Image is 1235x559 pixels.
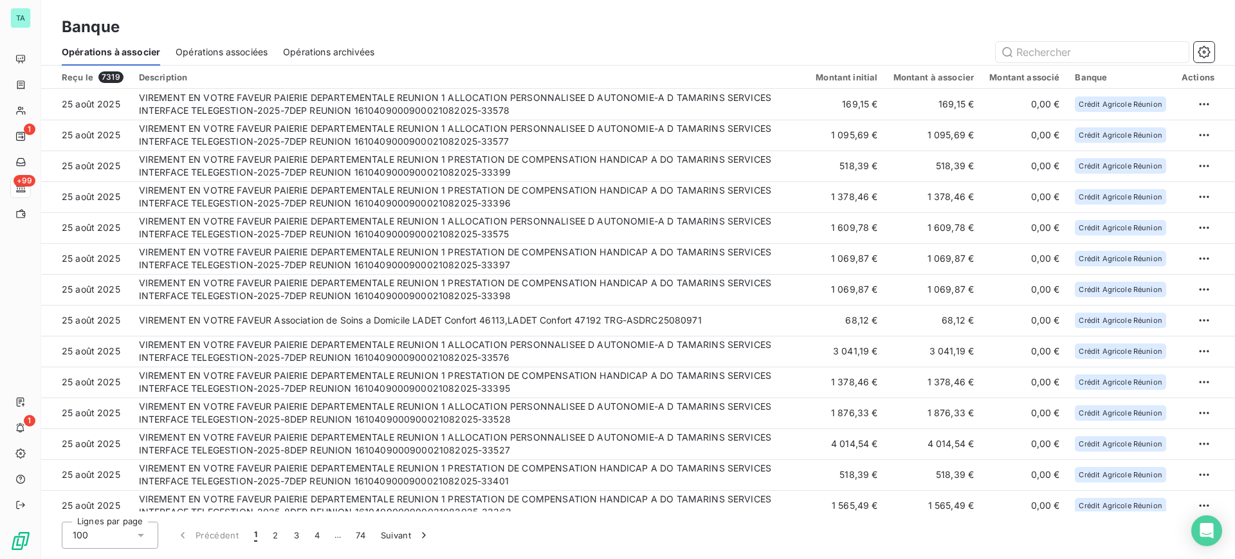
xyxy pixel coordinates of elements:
td: 518,39 € [808,151,885,181]
td: 0,00 € [982,89,1067,120]
td: 0,00 € [982,490,1067,521]
span: 1 [24,124,35,135]
button: 3 [286,522,307,549]
span: Crédit Agricole Réunion [1079,471,1162,479]
td: VIREMENT EN VOTRE FAVEUR Association de Soins a Domicile LADET Confort 46113,LADET Confort 47192 ... [131,305,809,336]
div: Montant initial [816,72,877,82]
td: 0,00 € [982,151,1067,181]
td: VIREMENT EN VOTRE FAVEUR PAIERIE DEPARTEMENTALE REUNION 1 ALLOCATION PERSONNALISEE D AUTONOMIE-A ... [131,89,809,120]
div: Montant à associer [893,72,974,82]
td: 25 août 2025 [41,243,131,274]
td: 68,12 € [808,305,885,336]
button: 74 [348,522,373,549]
td: 0,00 € [982,398,1067,428]
div: Actions [1182,72,1214,82]
td: 0,00 € [982,181,1067,212]
div: Open Intercom Messenger [1191,515,1222,546]
td: VIREMENT EN VOTRE FAVEUR PAIERIE DEPARTEMENTALE REUNION 1 ALLOCATION PERSONNALISEE D AUTONOMIE-A ... [131,120,809,151]
span: Crédit Agricole Réunion [1079,162,1162,170]
td: 4 014,54 € [886,428,982,459]
td: 0,00 € [982,120,1067,151]
td: VIREMENT EN VOTRE FAVEUR PAIERIE DEPARTEMENTALE REUNION 1 PRESTATION DE COMPENSATION HANDICAP A D... [131,490,809,521]
td: 4 014,54 € [808,428,885,459]
span: Opérations associées [176,46,268,59]
button: Suivant [373,522,438,549]
td: 0,00 € [982,274,1067,305]
span: Opérations archivées [283,46,374,59]
div: TA [10,8,31,28]
td: 68,12 € [886,305,982,336]
td: 0,00 € [982,336,1067,367]
td: VIREMENT EN VOTRE FAVEUR PAIERIE DEPARTEMENTALE REUNION 1 ALLOCATION PERSONNALISEE D AUTONOMIE-A ... [131,398,809,428]
td: 1 609,78 € [886,212,982,243]
td: 518,39 € [886,459,982,490]
td: VIREMENT EN VOTRE FAVEUR PAIERIE DEPARTEMENTALE REUNION 1 PRESTATION DE COMPENSATION HANDICAP A D... [131,459,809,490]
td: 1 378,46 € [886,181,982,212]
div: Montant associé [989,72,1059,82]
td: 25 août 2025 [41,490,131,521]
td: 1 609,78 € [808,212,885,243]
td: 1 095,69 € [886,120,982,151]
td: 1 378,46 € [808,367,885,398]
td: 25 août 2025 [41,151,131,181]
span: Crédit Agricole Réunion [1079,100,1162,108]
span: Crédit Agricole Réunion [1079,286,1162,293]
a: 1 [10,126,30,147]
td: VIREMENT EN VOTRE FAVEUR PAIERIE DEPARTEMENTALE REUNION 1 PRESTATION DE COMPENSATION HANDICAP A D... [131,243,809,274]
td: 1 876,33 € [886,398,982,428]
td: VIREMENT EN VOTRE FAVEUR PAIERIE DEPARTEMENTALE REUNION 1 PRESTATION DE COMPENSATION HANDICAP A D... [131,181,809,212]
span: … [327,525,348,545]
span: Opérations à associer [62,46,160,59]
td: 25 août 2025 [41,305,131,336]
td: 169,15 € [886,89,982,120]
div: Banque [1075,72,1166,82]
span: Crédit Agricole Réunion [1079,224,1162,232]
div: Reçu le [62,71,123,83]
td: 25 août 2025 [41,428,131,459]
td: 25 août 2025 [41,212,131,243]
td: 25 août 2025 [41,120,131,151]
td: VIREMENT EN VOTRE FAVEUR PAIERIE DEPARTEMENTALE REUNION 1 ALLOCATION PERSONNALISEE D AUTONOMIE-A ... [131,212,809,243]
td: 1 069,87 € [886,274,982,305]
td: 0,00 € [982,459,1067,490]
span: +99 [14,175,35,187]
td: 25 août 2025 [41,398,131,428]
a: +99 [10,178,30,198]
div: Description [139,72,801,82]
td: 1 378,46 € [808,181,885,212]
span: 7319 [98,71,123,83]
span: Crédit Agricole Réunion [1079,378,1162,386]
span: Crédit Agricole Réunion [1079,502,1162,509]
td: 25 août 2025 [41,336,131,367]
span: Crédit Agricole Réunion [1079,440,1162,448]
span: Crédit Agricole Réunion [1079,131,1162,139]
button: Précédent [169,522,246,549]
td: 169,15 € [808,89,885,120]
span: Crédit Agricole Réunion [1079,409,1162,417]
td: VIREMENT EN VOTRE FAVEUR PAIERIE DEPARTEMENTALE REUNION 1 ALLOCATION PERSONNALISEE D AUTONOMIE-A ... [131,336,809,367]
span: Crédit Agricole Réunion [1079,193,1162,201]
td: 0,00 € [982,305,1067,336]
td: 25 août 2025 [41,89,131,120]
td: 1 069,87 € [808,274,885,305]
button: 2 [265,522,286,549]
td: 1 876,33 € [808,398,885,428]
span: 100 [73,529,88,542]
td: 0,00 € [982,428,1067,459]
td: VIREMENT EN VOTRE FAVEUR PAIERIE DEPARTEMENTALE REUNION 1 PRESTATION DE COMPENSATION HANDICAP A D... [131,367,809,398]
h3: Banque [62,15,120,39]
input: Rechercher [996,42,1189,62]
td: 1 069,87 € [886,243,982,274]
td: 0,00 € [982,243,1067,274]
td: 0,00 € [982,212,1067,243]
td: 25 août 2025 [41,274,131,305]
td: 0,00 € [982,367,1067,398]
td: 518,39 € [808,459,885,490]
td: 1 565,49 € [886,490,982,521]
td: 518,39 € [886,151,982,181]
span: 1 [254,529,257,542]
td: VIREMENT EN VOTRE FAVEUR PAIERIE DEPARTEMENTALE REUNION 1 PRESTATION DE COMPENSATION HANDICAP A D... [131,151,809,181]
button: 1 [246,522,265,549]
img: Logo LeanPay [10,531,31,551]
button: 4 [307,522,327,549]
